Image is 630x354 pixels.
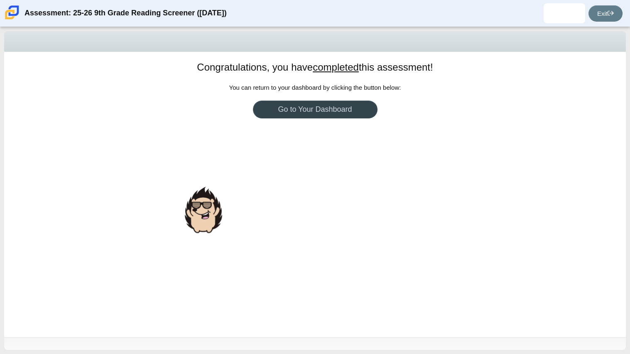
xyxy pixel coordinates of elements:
[229,84,401,91] span: You can return to your dashboard by clicking the button below:
[588,5,623,22] a: Exit
[3,15,21,22] a: Carmen School of Science & Technology
[313,61,359,73] u: completed
[558,7,571,20] img: felipe.montes.Ylnpdr
[197,60,433,74] h1: Congratulations, you have this assessment!
[253,101,378,118] a: Go to Your Dashboard
[25,3,227,23] div: Assessment: 25-26 9th Grade Reading Screener ([DATE])
[3,4,21,21] img: Carmen School of Science & Technology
